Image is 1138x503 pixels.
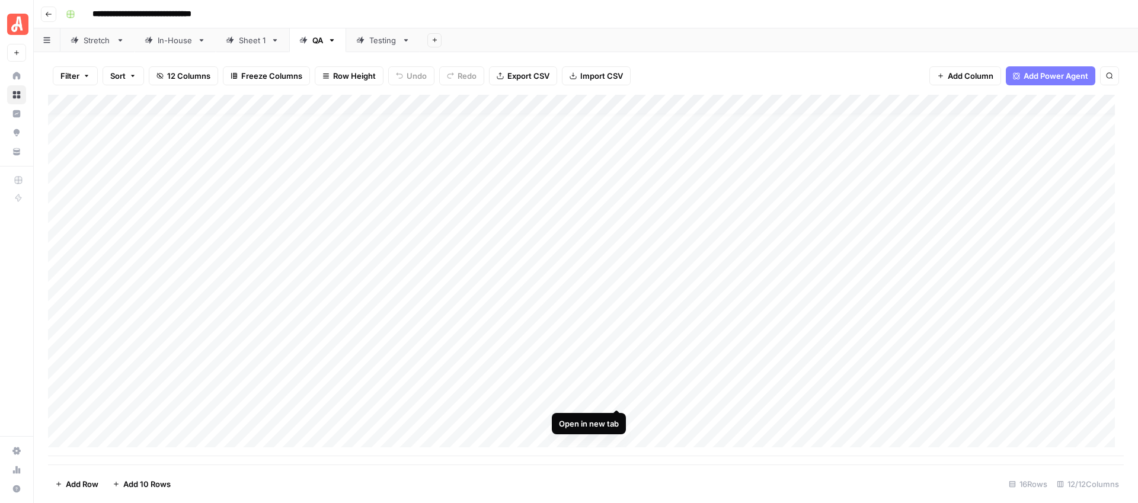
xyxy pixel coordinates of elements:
[223,66,310,85] button: Freeze Columns
[48,475,106,494] button: Add Row
[7,85,26,104] a: Browse
[562,66,631,85] button: Import CSV
[66,478,98,490] span: Add Row
[507,70,549,82] span: Export CSV
[7,66,26,85] a: Home
[149,66,218,85] button: 12 Columns
[7,123,26,142] a: Opportunities
[458,70,477,82] span: Redo
[7,460,26,479] a: Usage
[1006,66,1095,85] button: Add Power Agent
[580,70,623,82] span: Import CSV
[7,104,26,123] a: Insights
[407,70,427,82] span: Undo
[346,28,420,52] a: Testing
[489,66,557,85] button: Export CSV
[158,34,193,46] div: In-House
[106,475,178,494] button: Add 10 Rows
[7,14,28,35] img: Angi Logo
[1004,475,1052,494] div: 16 Rows
[7,441,26,460] a: Settings
[315,66,383,85] button: Row Height
[559,418,619,430] div: Open in new tab
[239,34,266,46] div: Sheet 1
[135,28,216,52] a: In-House
[369,34,397,46] div: Testing
[388,66,434,85] button: Undo
[1024,70,1088,82] span: Add Power Agent
[123,478,171,490] span: Add 10 Rows
[241,70,302,82] span: Freeze Columns
[216,28,289,52] a: Sheet 1
[60,70,79,82] span: Filter
[60,28,135,52] a: Stretch
[1052,475,1124,494] div: 12/12 Columns
[312,34,323,46] div: QA
[110,70,126,82] span: Sort
[439,66,484,85] button: Redo
[84,34,111,46] div: Stretch
[7,479,26,498] button: Help + Support
[929,66,1001,85] button: Add Column
[333,70,376,82] span: Row Height
[103,66,144,85] button: Sort
[53,66,98,85] button: Filter
[948,70,993,82] span: Add Column
[7,142,26,161] a: Your Data
[7,9,26,39] button: Workspace: Angi
[167,70,210,82] span: 12 Columns
[289,28,346,52] a: QA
